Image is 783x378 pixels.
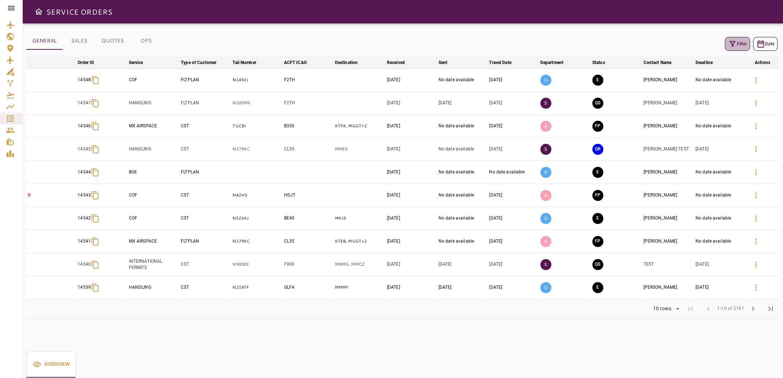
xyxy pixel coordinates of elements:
div: Order ID [78,58,94,67]
p: O [540,213,551,224]
button: Details [747,117,765,135]
td: [DATE] [385,138,437,161]
p: N200MV [232,100,281,106]
span: chevron_right [749,304,757,313]
td: F900 [283,253,333,276]
span: ACFT ICAO [284,58,316,67]
td: [PERSON_NAME] TEST [642,138,694,161]
p: TGCBI [232,123,281,129]
p: MNMG, MMCZ [335,261,384,267]
td: HDJT [283,184,333,207]
div: Contact Name [643,58,671,67]
td: [DATE] [385,207,437,230]
td: [PERSON_NAME] [642,68,694,91]
td: HANDLING [127,276,179,299]
p: 14546 [78,123,91,129]
button: FINAL PREPARATION [592,121,603,132]
td: BOE [127,161,179,184]
span: last_page [766,304,775,313]
p: O [540,282,551,293]
button: Date [753,37,778,51]
td: [PERSON_NAME] [642,276,694,299]
span: Department [540,58,573,67]
p: 14540 [78,261,91,267]
button: Details [747,164,765,181]
td: [DATE] [488,138,538,161]
div: Department [540,58,563,67]
td: MX AIRSPACE [127,115,179,138]
p: N42HS [232,192,281,198]
div: Destination [335,58,358,67]
span: Order ID [78,58,104,67]
td: [DATE] [385,276,437,299]
td: CST [179,276,231,299]
p: O [540,167,551,178]
td: [DATE] [488,115,538,138]
td: No date available [437,207,488,230]
span: Previous Page [700,300,717,318]
p: N523AJ [232,215,281,221]
td: INTERNATIONAL PERMITS [127,253,179,276]
p: S [540,98,551,109]
p: N900EE [232,261,281,267]
td: CST [179,138,231,161]
button: Details [747,210,765,227]
p: N179KC [232,146,281,152]
div: Status [592,58,605,67]
td: TEST [642,253,694,276]
td: CST [179,207,231,230]
button: FINAL PREPARATION [592,190,603,201]
p: 14543 [78,192,91,198]
span: Type of Customer [181,58,226,67]
button: FINAL PREPARATION [592,236,603,247]
td: [DATE] [488,207,538,230]
td: No date available [694,207,746,230]
td: No date available [694,115,746,138]
td: COF [127,68,179,91]
div: basic tabs example [26,351,76,378]
span: First Page [682,300,700,318]
td: No date available [694,161,746,184]
div: Travel Date [489,58,511,67]
p: 14541 [78,238,91,244]
td: [DATE] [694,276,746,299]
td: [DATE] [694,138,746,161]
td: CST [179,253,231,276]
span: Next Page [744,300,762,318]
p: S [540,259,551,270]
div: ACFT ICAO [284,58,307,67]
p: A [540,236,551,247]
td: [DATE] [488,253,538,276]
td: [PERSON_NAME] [642,230,694,253]
td: FLTPLAN [179,230,231,253]
td: [DATE] [385,230,437,253]
p: O [540,75,551,86]
button: QUOTE SENT [592,259,603,270]
div: 10 rows [651,306,673,312]
td: No date available [488,161,538,184]
p: 14544 [78,169,91,175]
button: Open drawer [31,4,46,19]
td: [DATE] [385,91,437,115]
td: [DATE] [488,184,538,207]
td: F2TH [283,91,333,115]
button: GENERAL [26,32,63,50]
td: BE40 [283,207,333,230]
td: CST [179,115,231,138]
div: Received [387,58,405,67]
p: KTPA, MGGT, KTMB, KLRD [335,123,384,129]
p: 14542 [78,215,91,221]
button: Details [747,256,765,273]
td: [PERSON_NAME] [642,115,694,138]
div: Type of Customer [181,58,216,67]
span: Contact Name [643,58,681,67]
td: [DATE] [437,253,488,276]
button: QUOTE SENT [592,98,603,109]
span: Received [387,58,414,67]
td: No date available [437,184,488,207]
td: FLTPLAN [179,91,231,115]
p: N1492J [232,77,281,83]
td: COF [127,184,179,207]
span: Sent [439,58,457,67]
button: EXECUTION [592,213,603,224]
